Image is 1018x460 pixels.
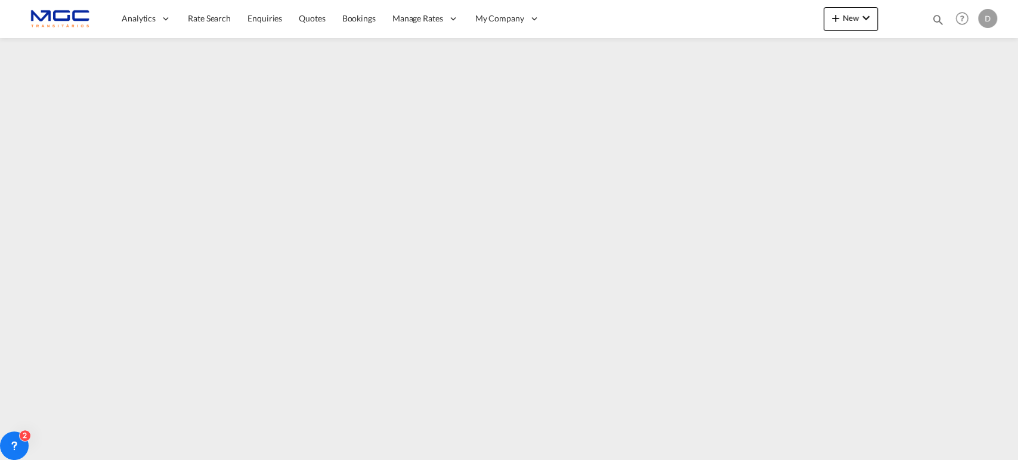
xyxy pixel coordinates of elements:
[247,13,282,23] span: Enquiries
[824,7,878,31] button: icon-plus 400-fgNewicon-chevron-down
[18,5,98,32] img: 92835000d1c111ee8b33af35afdd26c7.png
[188,13,231,23] span: Rate Search
[952,8,972,29] span: Help
[392,13,443,24] span: Manage Rates
[828,11,843,25] md-icon: icon-plus 400-fg
[978,9,997,28] div: D
[475,13,524,24] span: My Company
[299,13,325,23] span: Quotes
[952,8,978,30] div: Help
[122,13,156,24] span: Analytics
[932,13,945,26] md-icon: icon-magnify
[828,13,873,23] span: New
[932,13,945,31] div: icon-magnify
[859,11,873,25] md-icon: icon-chevron-down
[342,13,376,23] span: Bookings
